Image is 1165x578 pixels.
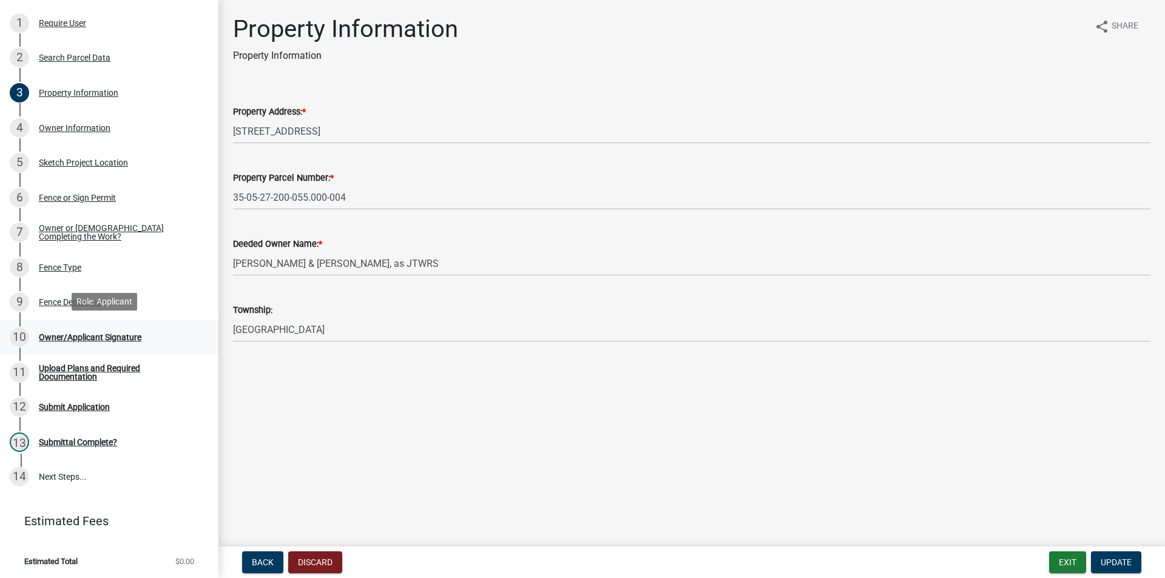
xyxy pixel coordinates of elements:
div: 5 [10,153,29,172]
span: Estimated Total [24,557,78,565]
div: 13 [10,432,29,452]
div: Submittal Complete? [39,438,117,446]
div: Fence Type [39,263,81,272]
label: Property Parcel Number: [233,174,334,183]
div: 10 [10,328,29,347]
span: $0.00 [175,557,194,565]
div: 1 [10,13,29,33]
button: Discard [288,551,342,573]
button: Exit [1049,551,1086,573]
label: Property Address: [233,108,306,116]
div: Upload Plans and Required Documentation [39,364,199,381]
div: Fence Description [39,298,106,306]
div: Require User [39,19,86,27]
div: 3 [10,83,29,102]
i: share [1095,19,1109,34]
label: Township: [233,306,272,315]
div: 12 [10,397,29,417]
h1: Property Information [233,15,458,44]
div: 7 [10,223,29,242]
a: Estimated Fees [10,509,199,533]
div: 14 [10,467,29,486]
label: Deeded Owner Name: [233,240,322,249]
div: 6 [10,188,29,207]
p: Property Information [233,49,458,63]
button: shareShare [1085,15,1148,38]
div: 11 [10,363,29,382]
div: Sketch Project Location [39,158,128,167]
div: 8 [10,258,29,277]
span: Back [252,557,274,567]
div: Search Parcel Data [39,53,110,62]
div: 2 [10,48,29,67]
div: Owner Information [39,124,110,132]
div: 9 [10,292,29,312]
div: Owner/Applicant Signature [39,333,141,341]
div: Property Information [39,89,118,97]
span: Update [1101,557,1132,567]
button: Back [242,551,283,573]
div: Owner or [DEMOGRAPHIC_DATA] Completing the Work? [39,224,199,241]
div: Role: Applicant [72,293,137,311]
div: 4 [10,118,29,138]
div: Submit Application [39,403,110,411]
div: Fence or Sign Permit [39,193,116,202]
button: Update [1091,551,1141,573]
span: Share [1112,19,1138,34]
